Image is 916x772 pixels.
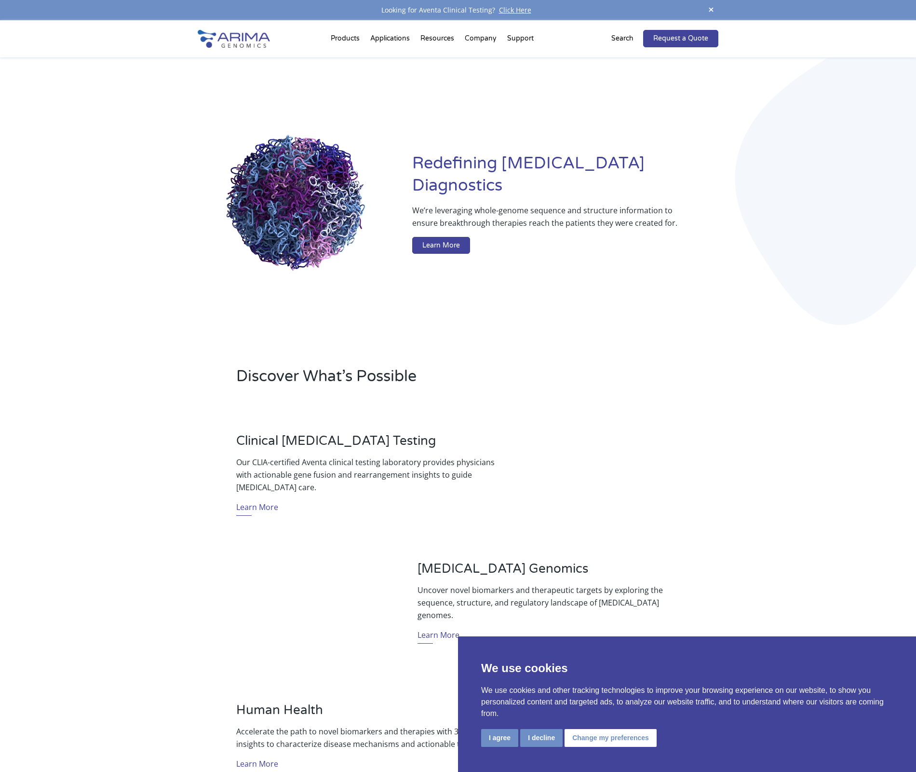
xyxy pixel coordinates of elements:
p: Search [611,32,633,45]
h3: Clinical [MEDICAL_DATA] Testing [236,433,498,456]
a: Learn More [412,237,470,254]
p: Accelerate the path to novel biomarkers and therapies with 3D genomic insights to characterize di... [236,725,498,750]
p: We’re leveraging whole-genome sequence and structure information to ensure breakthrough therapies... [412,204,680,237]
a: Learn More [236,501,278,516]
h2: Discover What’s Possible [236,366,581,395]
a: Click Here [495,5,535,14]
div: Looking for Aventa Clinical Testing? [198,4,718,16]
p: Uncover novel biomarkers and therapeutic targets by exploring the sequence, structure, and regula... [418,584,680,621]
img: Arima-Genomics-logo [198,30,270,48]
button: Change my preferences [565,729,657,747]
h3: Human Health [236,703,498,725]
a: Learn More [418,629,459,644]
p: We use cookies and other tracking technologies to improve your browsing experience on our website... [481,685,893,719]
h3: [MEDICAL_DATA] Genomics [418,561,680,584]
button: I decline [520,729,563,747]
p: Our CLIA-certified Aventa clinical testing laboratory provides physicians with actionable gene fu... [236,456,498,494]
h1: Redefining [MEDICAL_DATA] Diagnostics [412,152,718,204]
button: I agree [481,729,518,747]
a: Request a Quote [643,30,718,47]
p: We use cookies [481,660,893,677]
